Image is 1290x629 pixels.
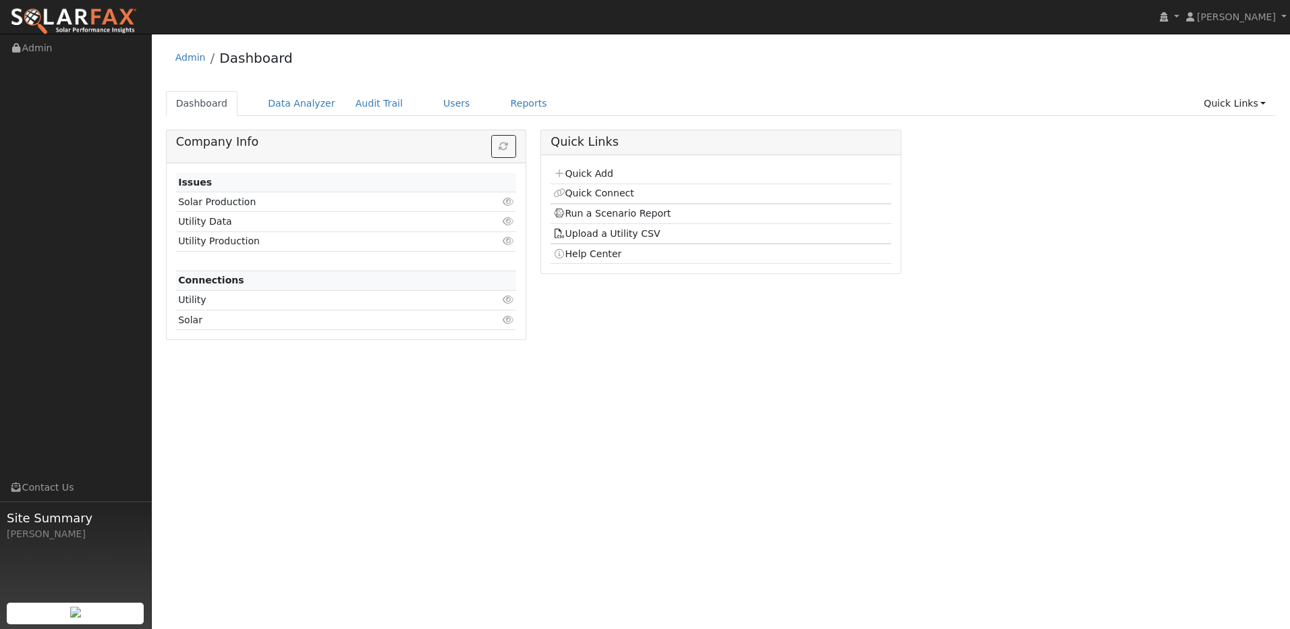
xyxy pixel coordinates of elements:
[501,91,557,116] a: Reports
[176,231,461,251] td: Utility Production
[176,310,461,330] td: Solar
[70,607,81,618] img: retrieve
[553,188,634,198] a: Quick Connect
[166,91,238,116] a: Dashboard
[7,509,144,527] span: Site Summary
[433,91,480,116] a: Users
[502,236,514,246] i: Click to view
[176,135,516,149] h5: Company Info
[176,290,461,310] td: Utility
[175,52,206,63] a: Admin
[7,527,144,541] div: [PERSON_NAME]
[502,197,514,207] i: Click to view
[176,192,461,212] td: Solar Production
[1197,11,1276,22] span: [PERSON_NAME]
[502,295,514,304] i: Click to view
[553,228,661,239] a: Upload a Utility CSV
[502,315,514,325] i: Click to view
[502,217,514,226] i: Click to view
[176,212,461,231] td: Utility Data
[553,168,613,179] a: Quick Add
[178,177,212,188] strong: Issues
[553,248,622,259] a: Help Center
[345,91,413,116] a: Audit Trail
[219,50,293,66] a: Dashboard
[1194,91,1276,116] a: Quick Links
[551,135,891,149] h5: Quick Links
[10,7,137,36] img: SolarFax
[178,275,244,285] strong: Connections
[553,208,671,219] a: Run a Scenario Report
[258,91,345,116] a: Data Analyzer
